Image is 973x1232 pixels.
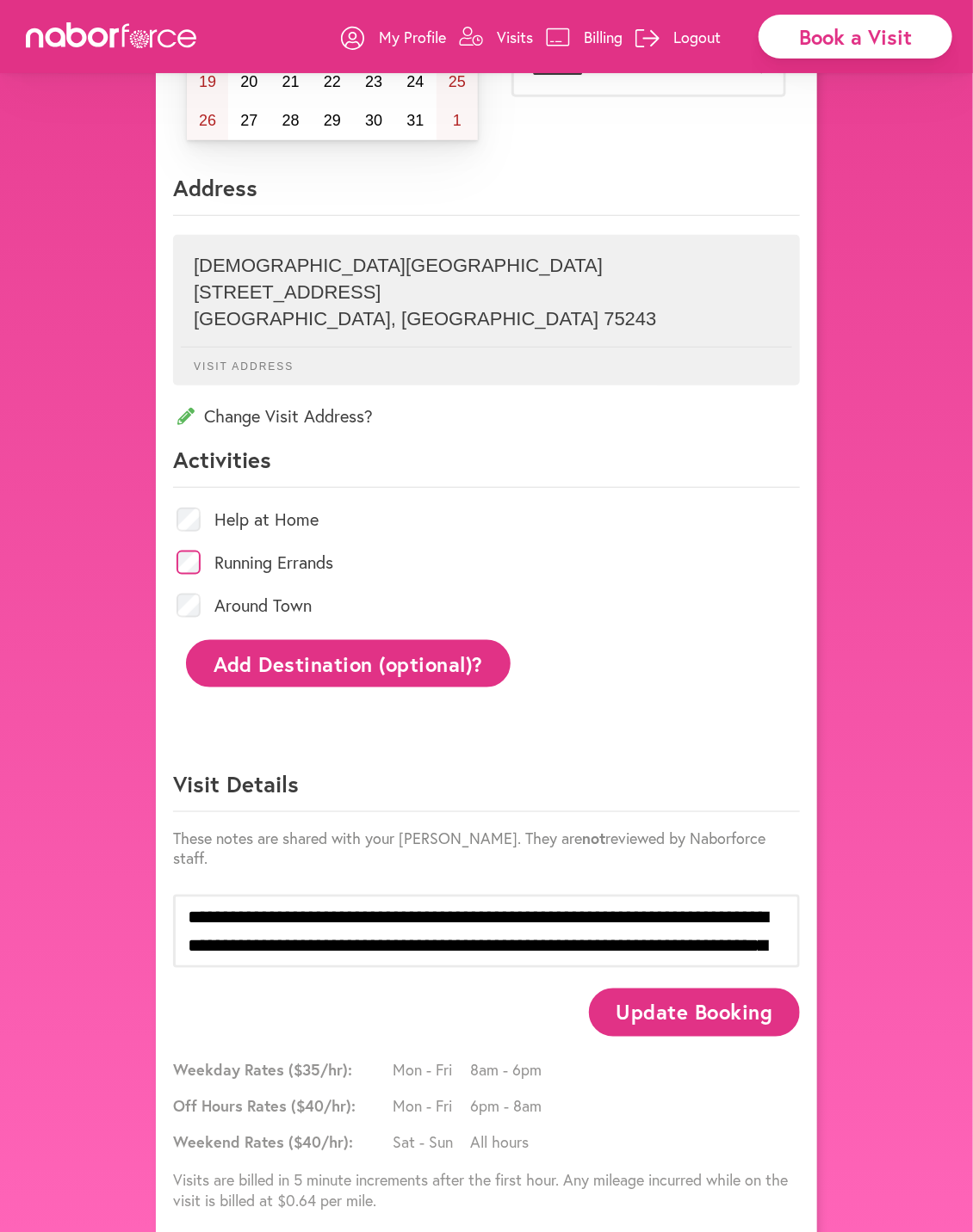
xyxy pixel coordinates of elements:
[270,63,312,102] button: October 21, 2025
[186,640,511,687] button: Add Destination (optional)?
[673,27,721,47] p: Logout
[407,112,425,129] abbr: October 31, 2025
[214,597,312,614] label: Around Town
[449,73,466,90] abbr: October 25, 2025
[497,27,533,47] p: Visits
[437,63,478,102] button: October 25, 2025
[282,73,300,90] abbr: October 21, 2025
[181,347,792,373] p: Visit Address
[173,404,800,428] p: Change Visit Address?
[187,102,228,140] button: October 26, 2025
[470,1132,548,1153] span: All hours
[393,1060,470,1081] span: Mon - Fri
[470,1060,548,1081] span: 8am - 6pm
[759,15,952,59] div: Book a Visit
[173,1060,388,1081] span: Weekday Rates
[379,27,446,47] p: My Profile
[589,989,800,1036] button: Update Booking
[353,102,394,140] button: October 30, 2025
[194,255,779,277] p: [DEMOGRAPHIC_DATA][GEOGRAPHIC_DATA]
[173,1096,388,1117] span: Off Hours Rates
[288,1132,353,1153] span: ($ 40 /hr):
[341,11,446,63] a: My Profile
[199,73,216,90] abbr: October 19, 2025
[635,11,721,63] a: Logout
[459,11,533,63] a: Visits
[312,63,353,102] button: October 22, 2025
[214,554,333,571] label: Running Errands
[173,1132,388,1153] span: Weekend Rates
[546,11,623,63] a: Billing
[407,73,425,90] abbr: October 24, 2025
[194,308,779,330] p: [GEOGRAPHIC_DATA] , [GEOGRAPHIC_DATA] 75243
[173,828,800,869] p: These notes are shared with your [PERSON_NAME]. They are reviewed by Naborforce staff.
[173,445,800,488] p: Activities
[199,112,216,129] abbr: October 26, 2025
[187,63,228,102] button: October 19, 2025
[240,112,257,129] abbr: October 27, 2025
[365,73,382,90] abbr: October 23, 2025
[270,102,312,140] button: October 28, 2025
[194,281,779,304] p: [STREET_ADDRESS]
[324,112,341,129] abbr: October 29, 2025
[353,63,394,102] button: October 23, 2025
[228,63,270,102] button: October 20, 2025
[173,769,800,812] p: Visit Details
[470,1096,548,1117] span: 6pm - 8am
[394,102,436,140] button: October 31, 2025
[214,511,319,528] label: Help at Home
[584,27,623,47] p: Billing
[288,1060,352,1081] span: ($ 35 /hr):
[228,102,270,140] button: October 27, 2025
[365,112,382,129] abbr: October 30, 2025
[324,73,341,90] abbr: October 22, 2025
[437,102,478,140] button: November 1, 2025
[453,112,462,129] abbr: November 1, 2025
[394,63,436,102] button: October 24, 2025
[312,102,353,140] button: October 29, 2025
[282,112,300,129] abbr: October 28, 2025
[291,1096,356,1117] span: ($ 40 /hr):
[393,1096,470,1117] span: Mon - Fri
[240,73,257,90] abbr: October 20, 2025
[393,1132,470,1153] span: Sat - Sun
[173,173,800,216] p: Address
[173,1170,800,1211] p: Visits are billed in 5 minute increments after the first hour. Any mileage incurred while on the ...
[582,828,605,848] strong: not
